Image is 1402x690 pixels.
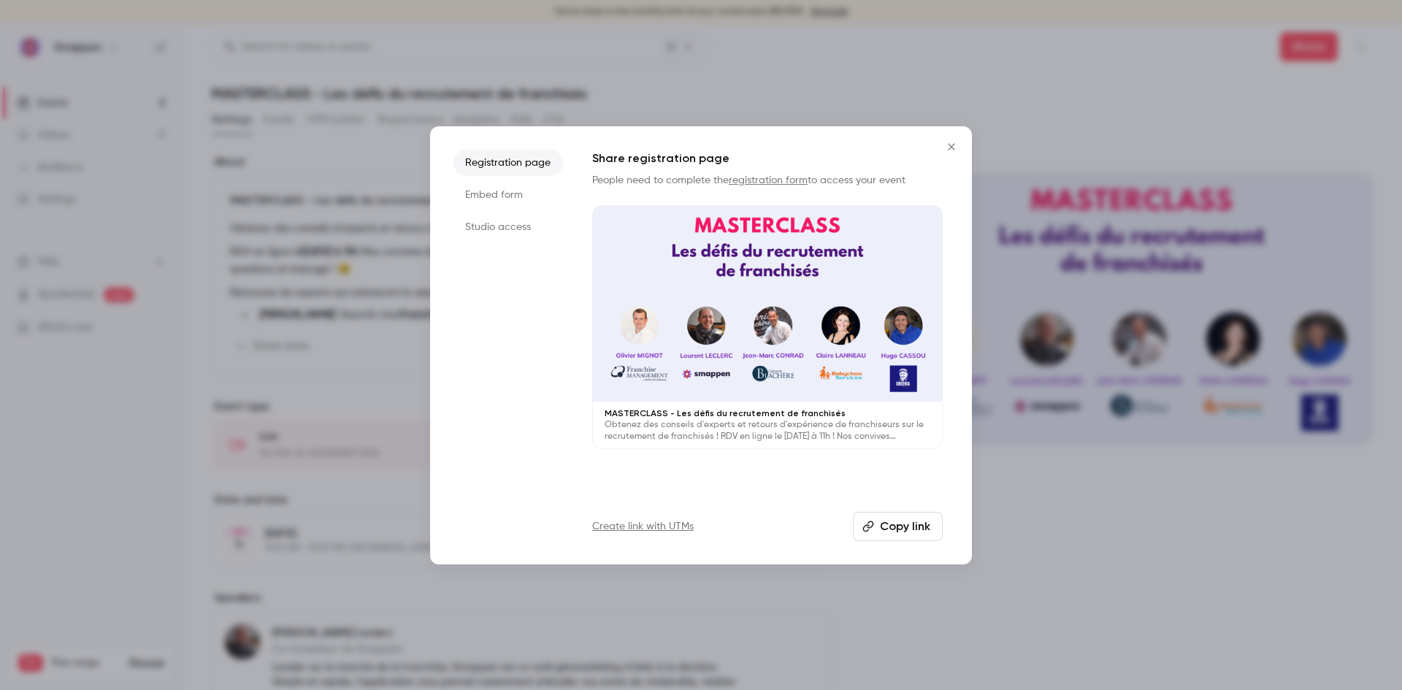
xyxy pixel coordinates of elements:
[453,150,563,176] li: Registration page
[605,419,930,442] p: Obtenez des conseils d'experts et retours d'expérience de franchiseurs sur le recrutement de fran...
[592,205,943,450] a: MASTERCLASS - Les défis du recrutement de franchisésObtenez des conseils d'experts et retours d'e...
[937,132,966,161] button: Close
[453,182,563,208] li: Embed form
[853,512,943,541] button: Copy link
[453,214,563,240] li: Studio access
[592,173,943,188] p: People need to complete the to access your event
[605,407,930,419] p: MASTERCLASS - Les défis du recrutement de franchisés
[729,175,808,185] a: registration form
[592,150,943,167] h1: Share registration page
[592,519,694,534] a: Create link with UTMs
